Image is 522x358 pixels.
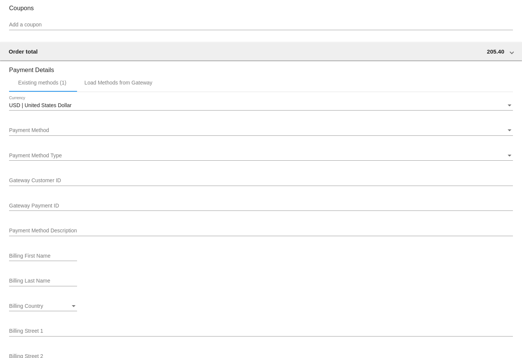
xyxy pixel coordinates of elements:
span: Order total [9,48,38,55]
mat-select: Billing Country [9,303,77,309]
div: Existing methods (1) [18,80,66,86]
input: Billing Street 1 [9,328,513,334]
input: Add a coupon [9,22,513,28]
h3: Payment Details [9,61,513,74]
span: Payment Method [9,127,49,133]
mat-select: Currency [9,103,513,109]
input: Gateway Payment ID [9,203,513,209]
mat-select: Payment Method [9,128,513,134]
span: Payment Method Type [9,152,62,158]
span: Billing Country [9,303,43,309]
div: Load Methods from Gateway [85,80,153,86]
input: Payment Method Description [9,228,513,234]
span: USD | United States Dollar [9,102,71,108]
input: Billing Last Name [9,278,77,284]
span: 205.40 [487,48,504,55]
mat-select: Payment Method Type [9,153,513,159]
input: Billing First Name [9,253,77,259]
input: Gateway Customer ID [9,178,513,184]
